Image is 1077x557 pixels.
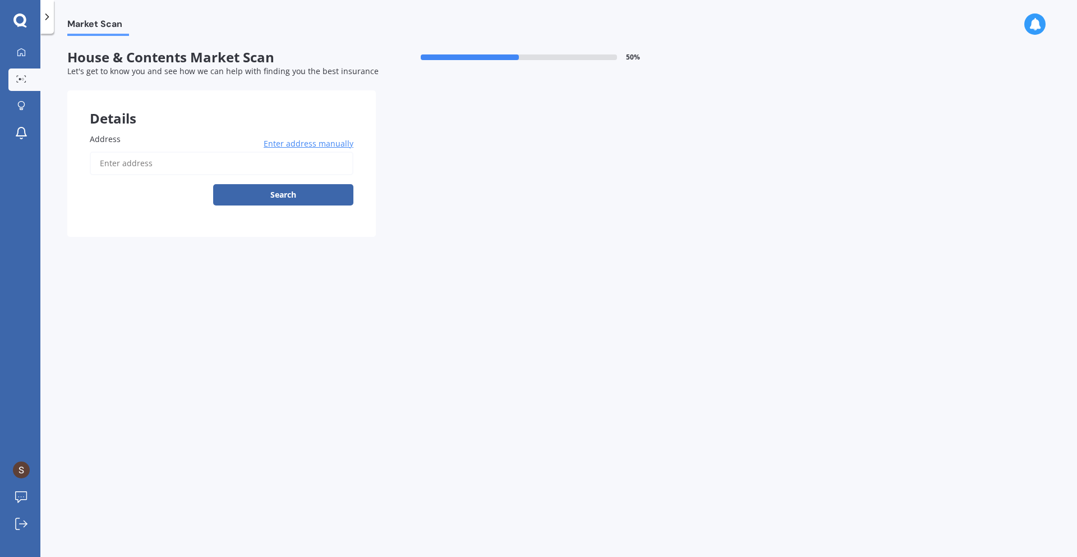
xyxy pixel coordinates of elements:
span: Let's get to know you and see how we can help with finding you the best insurance [67,66,379,76]
img: ACg8ocLT_zLDHz9yL62ZtM0A2QuL7FWPkuXxgL-9ckLLpEbLmHLQxw=s96-c [13,462,30,478]
span: House & Contents Market Scan [67,49,376,66]
input: Enter address [90,152,353,175]
span: Market Scan [67,19,129,34]
span: Address [90,134,121,144]
button: Search [213,184,353,206]
span: 50 % [626,53,640,61]
div: Details [67,90,376,124]
span: Enter address manually [264,138,353,149]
